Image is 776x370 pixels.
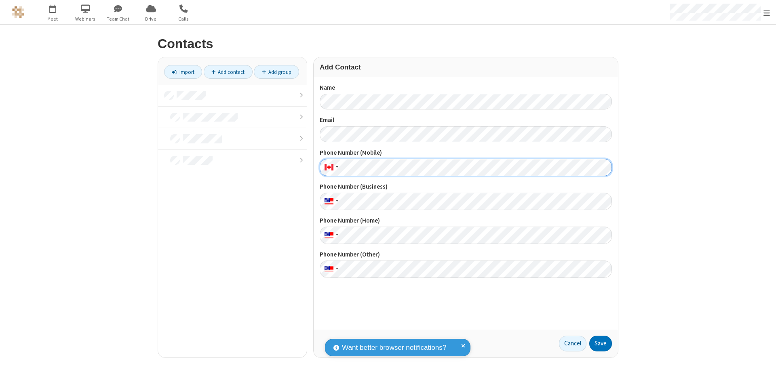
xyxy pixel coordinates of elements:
label: Phone Number (Mobile) [320,148,612,158]
a: Cancel [559,336,586,352]
a: Add contact [204,65,253,79]
label: Phone Number (Other) [320,250,612,259]
span: Team Chat [103,15,133,23]
label: Phone Number (Home) [320,216,612,225]
h3: Add Contact [320,63,612,71]
span: Meet [38,15,68,23]
label: Email [320,116,612,125]
div: United States: + 1 [320,227,341,244]
div: United States: + 1 [320,261,341,278]
div: United States: + 1 [320,193,341,210]
span: Want better browser notifications? [342,343,446,353]
span: Webinars [70,15,101,23]
button: Save [589,336,612,352]
div: Canada: + 1 [320,159,341,176]
span: Calls [169,15,199,23]
img: QA Selenium DO NOT DELETE OR CHANGE [12,6,24,18]
h2: Contacts [158,37,618,51]
span: Drive [136,15,166,23]
iframe: Chat [756,349,770,364]
a: Import [164,65,202,79]
a: Add group [254,65,299,79]
label: Phone Number (Business) [320,182,612,191]
label: Name [320,83,612,92]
